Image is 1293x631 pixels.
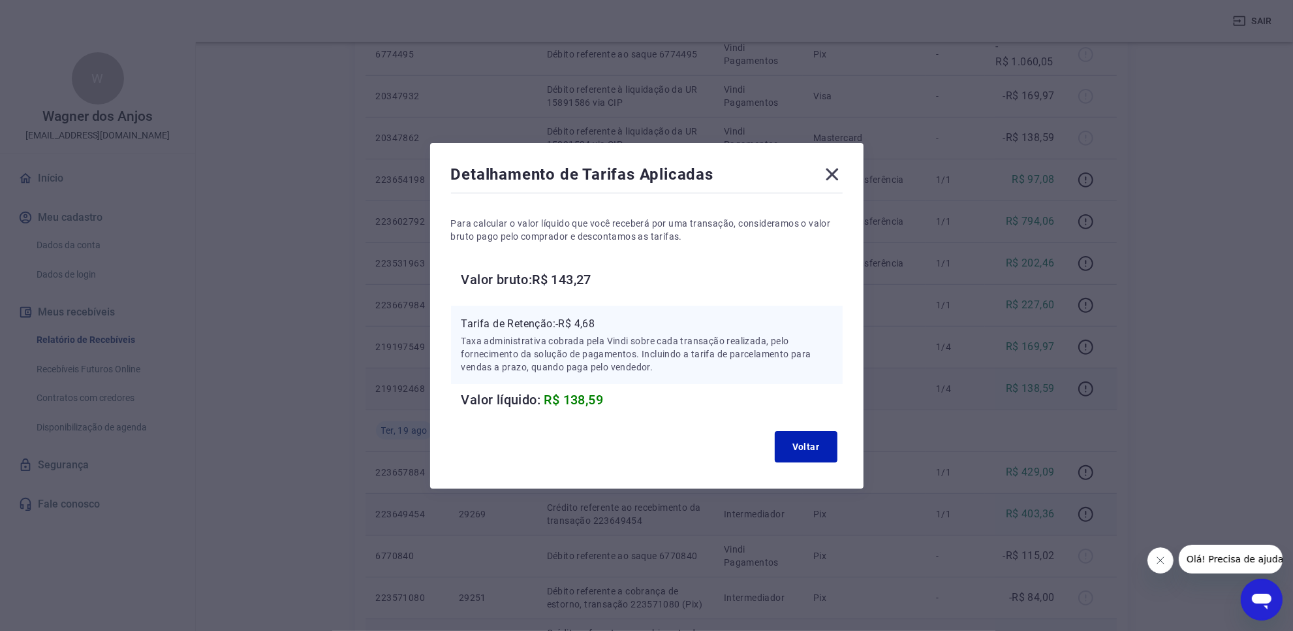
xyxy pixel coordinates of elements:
iframe: Mensagem da empresa [1179,545,1283,574]
iframe: Botão para abrir a janela de mensagens [1241,579,1283,621]
button: Voltar [775,431,837,462]
span: R$ 138,59 [544,392,604,408]
p: Taxa administrativa cobrada pela Vindi sobre cada transação realizada, pelo fornecimento da soluç... [461,334,832,374]
p: Tarifa de Retenção: -R$ 4,68 [461,316,832,332]
p: Para calcular o valor líquido que você receberá por uma transação, consideramos o valor bruto pag... [451,217,843,243]
span: Olá! Precisa de ajuda? [8,9,110,20]
div: Detalhamento de Tarifas Aplicadas [451,164,843,190]
h6: Valor líquido: [461,389,843,410]
iframe: Fechar mensagem [1147,547,1174,574]
h6: Valor bruto: R$ 143,27 [461,269,843,290]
